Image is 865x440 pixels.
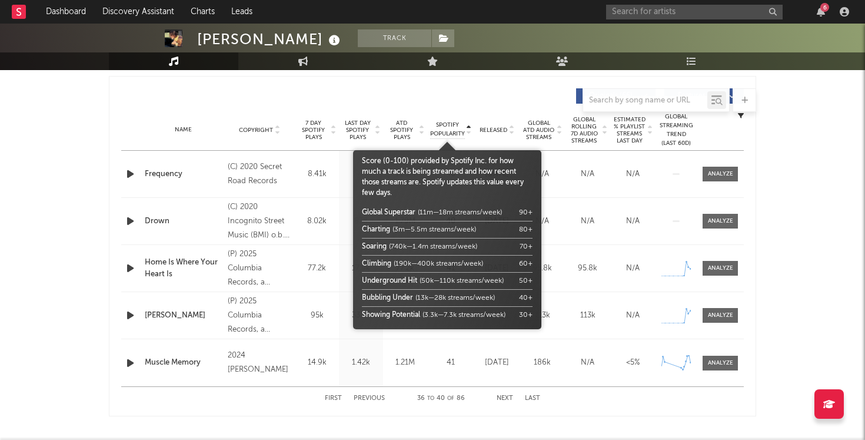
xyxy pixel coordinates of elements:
[362,260,391,267] span: Climbing
[145,168,222,180] a: Frequency
[613,116,646,144] span: Estimated % Playlist Streams Last Day
[568,168,607,180] div: N/A
[658,113,694,148] div: Global Streaming Trend (Last 60D)
[520,241,533,252] div: 70 +
[420,277,504,284] span: (50k—110k streams/week)
[447,396,454,401] span: of
[228,247,292,290] div: (P) 2025 Columbia Records, a Division of Sony Music Entertainment, under exclusive license from F...
[523,310,562,322] div: 113k
[342,263,380,274] div: 17.9k
[523,168,562,180] div: N/A
[519,310,533,320] div: 30 +
[362,226,390,233] span: Charting
[145,125,222,134] div: Name
[358,29,431,47] button: Track
[477,357,517,369] div: [DATE]
[519,224,533,235] div: 80 +
[418,209,502,216] span: (11m—18m streams/week)
[523,263,562,274] div: 95.8k
[362,295,413,302] span: Bubbling Under
[342,310,380,322] div: 33.5k
[362,156,533,323] div: Score (0-100) provided by Spotify Inc. for how much a track is being streamed and how recent thos...
[298,216,336,227] div: 8.02k
[519,276,533,286] div: 50 +
[519,207,533,218] div: 90 +
[386,120,417,141] span: ATD Spotify Plays
[523,216,562,227] div: N/A
[568,357,607,369] div: N/A
[228,349,292,377] div: 2024 [PERSON_NAME]
[568,216,607,227] div: N/A
[430,357,471,369] div: 41
[519,293,533,303] div: 40 +
[613,263,653,274] div: N/A
[408,392,473,406] div: 36 40 86
[394,260,483,267] span: (190k—400k streams/week)
[613,168,653,180] div: N/A
[523,120,555,141] span: Global ATD Audio Streams
[568,263,607,274] div: 95.8k
[298,310,336,322] div: 95k
[342,120,373,141] span: Last Day Spotify Plays
[228,160,292,188] div: (C) 2020 Secret Road Records
[519,259,533,269] div: 60 +
[362,243,387,250] span: Soaring
[613,310,653,322] div: N/A
[145,310,222,322] a: [PERSON_NAME]
[606,5,783,19] input: Search for artists
[613,216,653,227] div: N/A
[422,312,505,319] span: (3.3k—7.3k streams/week)
[298,168,336,180] div: 8.41k
[568,116,600,144] span: Global Rolling 7D Audio Streams
[392,226,476,233] span: (3m—5.5m streams/week)
[145,216,222,227] a: Drown
[480,127,507,134] span: Released
[817,7,825,16] button: 6
[239,127,273,134] span: Copyright
[298,120,329,141] span: 7 Day Spotify Plays
[583,96,707,105] input: Search by song name or URL
[342,216,380,227] div: 838
[523,357,562,369] div: 186k
[197,29,343,49] div: [PERSON_NAME]
[354,395,385,402] button: Previous
[386,357,424,369] div: 1.21M
[389,243,477,250] span: (740k—1.4m streams/week)
[228,200,292,243] div: (C) 2020 Incognito Street Music (BMI) o.b.o itself and Chance [PERSON_NAME] Publishing (BMI)
[497,395,513,402] button: Next
[613,357,653,369] div: <5%
[362,277,417,284] span: Underground Hit
[228,295,292,337] div: (P) 2025 Columbia Records, a Division of Sony Music Entertainment, under exclusive license from F...
[325,395,342,402] button: First
[342,357,380,369] div: 1.42k
[342,168,380,180] div: 911
[145,257,222,280] a: Home Is Where Your Heart Is
[427,396,434,401] span: to
[820,3,829,12] div: 6
[415,295,495,302] span: (13k—28k streams/week)
[298,263,336,274] div: 77.2k
[298,357,336,369] div: 14.9k
[568,310,607,322] div: 113k
[362,209,415,216] span: Global Superstar
[362,312,420,319] span: Showing Potential
[525,395,540,402] button: Last
[145,357,222,369] a: Muscle Memory
[430,121,465,138] span: Spotify Popularity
